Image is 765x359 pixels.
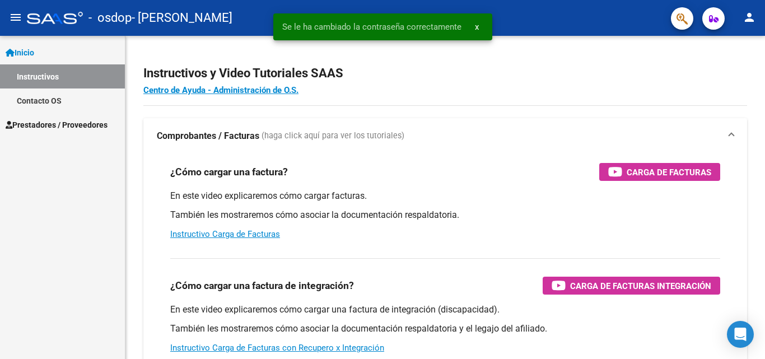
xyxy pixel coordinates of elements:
h3: ¿Cómo cargar una factura? [170,164,288,180]
mat-expansion-panel-header: Comprobantes / Facturas (haga click aquí para ver los tutoriales) [143,118,747,154]
div: Open Intercom Messenger [727,321,754,348]
button: x [466,17,488,37]
a: Instructivo Carga de Facturas con Recupero x Integración [170,343,384,353]
button: Carga de Facturas Integración [543,277,720,295]
span: Se le ha cambiado la contraseña correctamente [282,21,461,32]
strong: Comprobantes / Facturas [157,130,259,142]
p: En este video explicaremos cómo cargar facturas. [170,190,720,202]
span: Carga de Facturas Integración [570,279,711,293]
span: x [475,22,479,32]
span: (haga click aquí para ver los tutoriales) [262,130,404,142]
mat-icon: menu [9,11,22,24]
span: Prestadores / Proveedores [6,119,108,131]
h3: ¿Cómo cargar una factura de integración? [170,278,354,293]
button: Carga de Facturas [599,163,720,181]
p: También les mostraremos cómo asociar la documentación respaldatoria. [170,209,720,221]
p: En este video explicaremos cómo cargar una factura de integración (discapacidad). [170,304,720,316]
span: Inicio [6,46,34,59]
span: Carga de Facturas [627,165,711,179]
a: Centro de Ayuda - Administración de O.S. [143,85,298,95]
a: Instructivo Carga de Facturas [170,229,280,239]
span: - [PERSON_NAME] [132,6,232,30]
p: También les mostraremos cómo asociar la documentación respaldatoria y el legajo del afiliado. [170,323,720,335]
span: - osdop [88,6,132,30]
h2: Instructivos y Video Tutoriales SAAS [143,63,747,84]
mat-icon: person [743,11,756,24]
